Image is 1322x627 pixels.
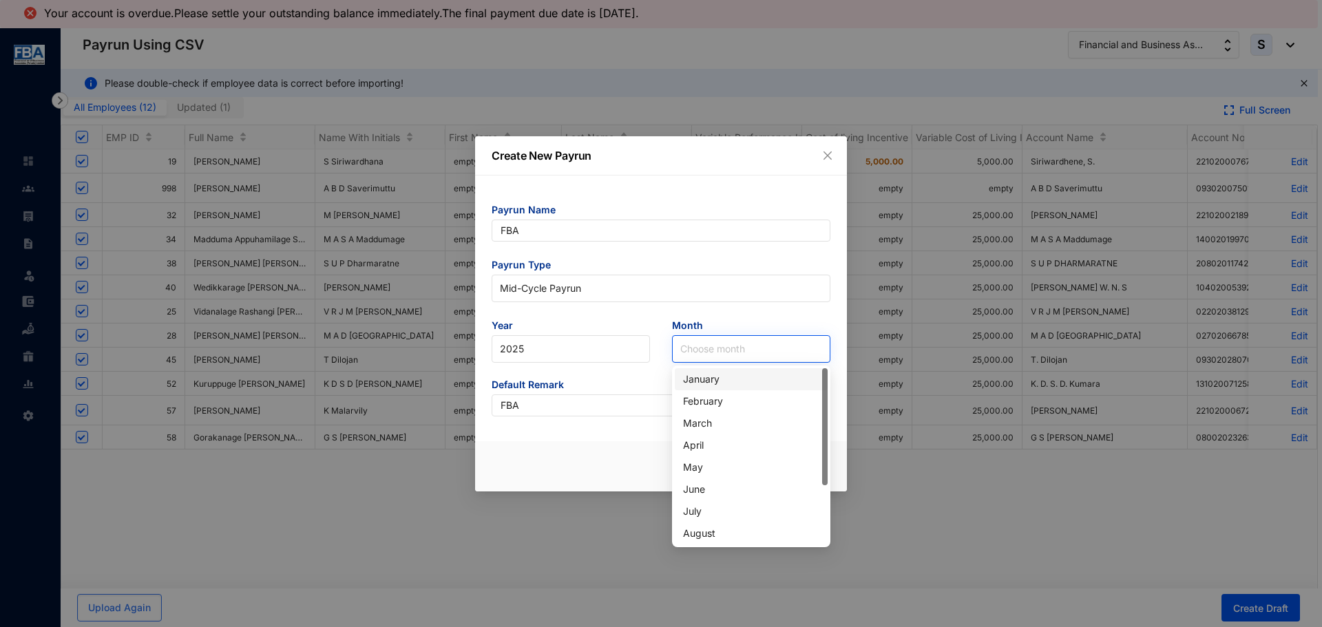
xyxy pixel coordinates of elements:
div: August [675,522,828,544]
span: Year [492,319,650,335]
div: February [675,390,828,412]
div: March [675,412,828,434]
div: April [683,438,819,453]
span: Mid-Cycle Payrun [500,278,822,299]
span: Payrun Type [492,258,830,275]
div: January [683,372,819,387]
div: April [675,434,828,456]
p: Create New Payrun [492,147,830,164]
div: February [683,394,819,409]
span: 2025 [500,339,642,359]
div: July [683,504,819,519]
span: Month [672,319,830,335]
div: March [683,416,819,431]
span: Default Remark [492,378,830,394]
span: Payrun Name [492,203,830,220]
button: Close [820,148,835,163]
div: August [683,526,819,541]
div: June [675,478,828,500]
input: Eg: Salary November [492,394,830,416]
span: close [822,150,833,161]
div: May [683,460,819,475]
div: May [675,456,828,478]
div: July [675,500,828,522]
div: January [675,368,828,390]
input: Eg: November Payrun [492,220,830,242]
div: June [683,482,819,497]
